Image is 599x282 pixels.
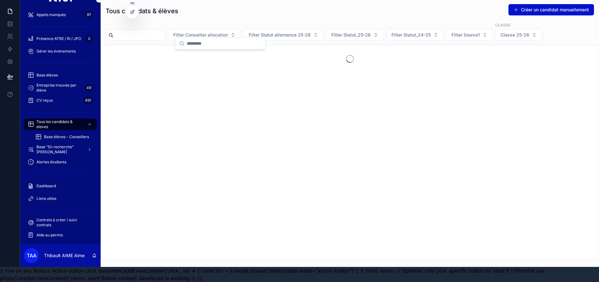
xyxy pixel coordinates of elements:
a: CV reçus491 [24,95,97,106]
a: Liens utiles [24,193,97,204]
div: 97 [85,11,93,19]
span: Filter Conseiller allocation [173,32,228,38]
a: Présence ATRE / RI / JPO0 [24,33,97,44]
button: Créer un candidat manuellement [508,4,594,15]
button: Select Button [495,29,542,41]
span: Entreprise trouvée par élève [36,83,82,93]
div: 491 [83,97,93,104]
span: Classe 25-26 [501,32,529,38]
span: Base élèves - Conseillers [44,134,89,139]
span: CV reçus [36,98,53,103]
span: Dashboard [36,183,56,189]
label: Classe [495,22,510,28]
span: Filter Statut_24-25 [391,32,431,38]
button: Select Button [243,29,324,41]
span: Base élèves [36,73,58,78]
button: Select Button [326,29,384,41]
span: Gérer les évènements [36,49,76,54]
p: Thibault AIME Aime [44,252,85,259]
span: Base "En recherche" [PERSON_NAME] [36,144,82,155]
div: 0 [86,35,93,42]
a: Gérer les évènements [24,46,97,57]
a: Entreprise trouvée par élève49 [24,82,97,93]
a: Base élèves [24,70,97,81]
span: Filter Statut alternance 25-26 [249,32,311,38]
span: Filter Source1 [452,32,480,38]
a: Dashboard [24,180,97,192]
a: Tous les candidats & eleves [24,119,97,130]
button: Select Button [446,29,493,41]
span: Appels manqués [36,12,66,17]
span: Tous les candidats & eleves [36,119,82,129]
a: Aide au permis [24,229,97,241]
h1: Tous candidats & élèves [106,7,178,15]
button: Select Button [386,29,444,41]
span: TAA [27,252,36,259]
a: Appels manqués97 [24,9,97,20]
div: scrollable content [20,10,101,244]
a: Base élèves - Conseillers [31,131,97,143]
span: Aide au permis [36,233,63,238]
span: Liens utiles [36,196,56,201]
div: 49 [85,84,93,92]
a: Base "En recherche" [PERSON_NAME] [24,144,97,155]
span: Contrats à créer / suivi contrats [36,217,91,228]
button: Select Button [168,29,241,41]
span: Présence ATRE / RI / JPO [36,36,81,41]
a: Contrats à créer / suivi contrats [24,217,97,228]
span: Alertes étudiants [36,160,66,165]
a: Alertes étudiants [24,156,97,168]
span: Filter Statut_25-26 [331,32,371,38]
